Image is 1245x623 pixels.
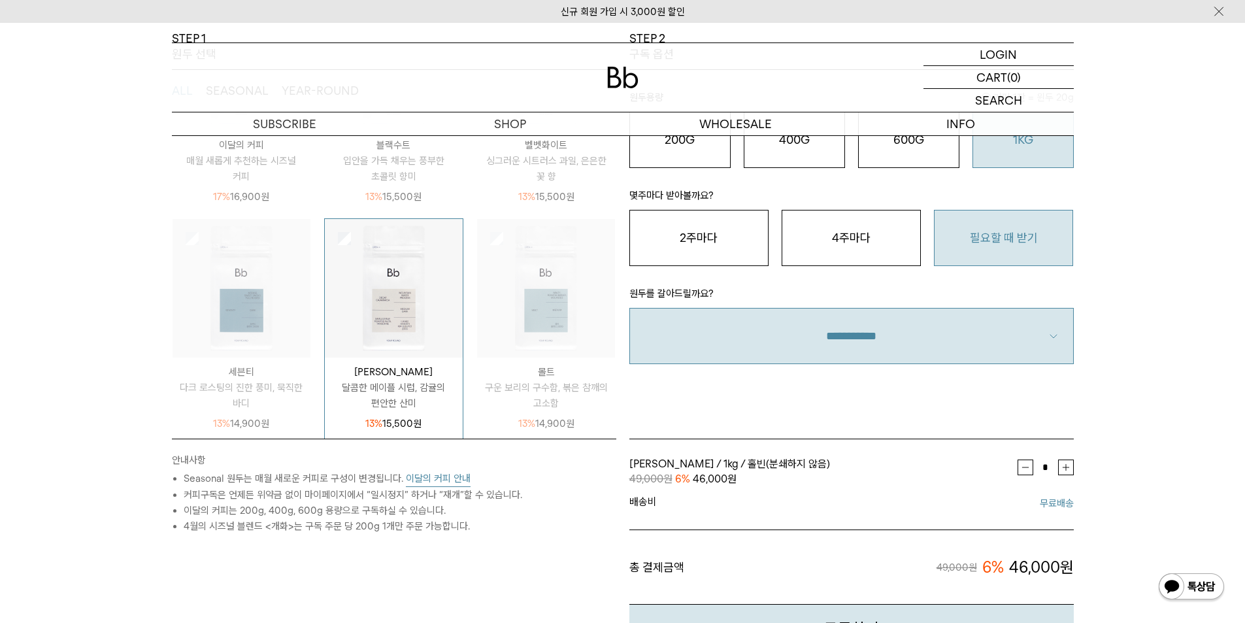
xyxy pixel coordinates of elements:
[566,191,574,203] span: 원
[858,112,959,168] button: 600G
[213,416,269,431] p: 14,900
[413,418,422,429] span: 원
[173,153,310,184] p: 매월 새롭게 추천하는 시즈널 커피
[561,6,685,18] a: 신규 회원 가입 시 3,000원 할인
[477,137,615,153] p: 벨벳화이트
[365,189,422,205] p: 15,500
[477,153,615,184] p: 싱그러운 시트러스 과일, 은은한 꽃 향
[413,191,422,203] span: 원
[518,418,535,429] span: 13%
[782,210,921,266] button: 4주마다
[607,67,639,88] img: 로고
[397,112,623,135] a: SHOP
[172,112,397,135] a: SUBSCRIBE
[1013,133,1033,146] o: 1KG
[629,286,1074,308] p: 원두를 갈아드릴까요?
[693,473,737,485] span: 46,000원
[325,219,463,357] img: 상품이미지
[477,364,615,380] p: 몰트
[937,560,977,575] span: 49,000원
[173,380,310,411] p: 다크 로스팅의 진한 풍미, 묵직한 바디
[716,458,721,470] span: /
[976,66,1007,88] p: CART
[365,191,382,203] span: 13%
[629,556,684,579] span: 총 결제금액
[518,416,574,431] p: 14,900
[518,189,574,205] p: 15,500
[629,210,769,266] button: 2주마다
[748,458,830,470] span: 홀빈(분쇄하지 않음)
[629,496,852,511] span: 배송비
[213,191,230,203] span: 17%
[629,473,672,485] span: 49,000원
[1009,556,1074,579] span: 46,000원
[852,496,1074,511] span: 무료배송
[629,188,1074,210] p: 몇주마다 받아볼까요?
[923,66,1074,89] a: CART (0)
[665,133,695,146] o: 200G
[982,556,1004,579] span: 6%
[261,191,269,203] span: 원
[213,189,269,205] p: 16,900
[184,503,616,518] li: 이달의 커피는 200g, 400g, 600g 용량으로 구독하실 수 있습니다.
[477,219,615,357] img: 상품이미지
[975,89,1022,112] p: SEARCH
[213,418,230,429] span: 13%
[1007,66,1021,88] p: (0)
[848,112,1074,135] p: INFO
[172,452,616,471] p: 안내사항
[406,471,471,487] button: 이달의 커피 안내
[893,133,924,146] o: 600G
[980,43,1017,65] p: LOGIN
[184,518,616,534] li: 4월의 시즈널 블렌드 <개화>는 구독 주문 당 200g 1개만 주문 가능합니다.
[623,112,848,135] p: WHOLESALE
[744,112,845,168] button: 400G
[365,418,382,429] span: 13%
[173,137,310,153] p: 이달의 커피
[675,473,690,485] span: 6%
[365,416,422,431] p: 15,500
[518,191,535,203] span: 13%
[184,471,616,487] li: Seasonal 원두는 매월 새로운 커피로 구성이 변경됩니다.
[184,487,616,503] li: 커피구독은 언제든 위약금 없이 마이페이지에서 “일시정지” 하거나 “재개”할 수 있습니다.
[566,418,574,429] span: 원
[325,137,463,153] p: 블랙수트
[629,458,714,470] span: [PERSON_NAME]
[325,153,463,184] p: 입안을 가득 채우는 풍부한 초콜릿 향미
[325,380,463,411] p: 달콤한 메이플 시럽, 감귤의 편안한 산미
[1157,572,1225,603] img: 카카오톡 채널 1:1 채팅 버튼
[261,418,269,429] span: 원
[173,364,310,380] p: 세븐티
[972,112,1074,168] button: 1KG
[477,380,615,411] p: 구운 보리의 구수함, 볶은 참깨의 고소함
[923,43,1074,66] a: LOGIN
[723,458,739,470] span: 1kg
[325,364,463,380] p: [PERSON_NAME]
[629,112,731,168] button: 200G
[740,458,745,470] span: /
[779,133,810,146] o: 400G
[173,219,310,357] img: 상품이미지
[934,210,1073,266] button: 필요할 때 받기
